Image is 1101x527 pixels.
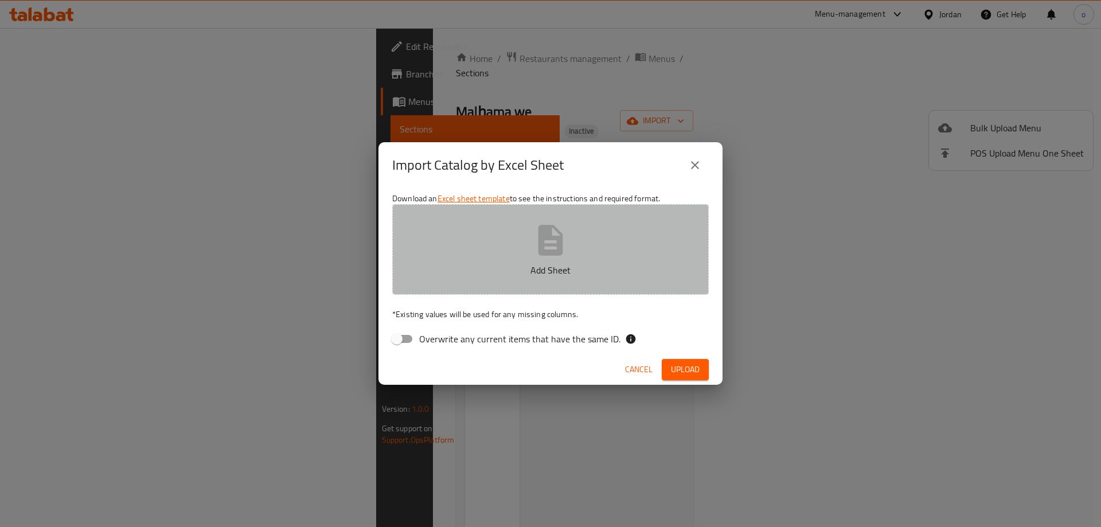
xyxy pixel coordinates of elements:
button: Cancel [620,359,657,380]
p: Existing values will be used for any missing columns. [392,309,709,320]
p: Add Sheet [410,263,691,277]
div: Download an to see the instructions and required format. [378,188,723,354]
span: Cancel [625,362,653,377]
button: Add Sheet [392,204,709,295]
a: Excel sheet template [438,191,510,206]
button: close [681,151,709,179]
button: Upload [662,359,709,380]
svg: If the overwrite option isn't selected, then the items that match an existing ID will be ignored ... [625,333,637,345]
span: Overwrite any current items that have the same ID. [419,332,620,346]
h2: Import Catalog by Excel Sheet [392,156,564,174]
span: Upload [671,362,700,377]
